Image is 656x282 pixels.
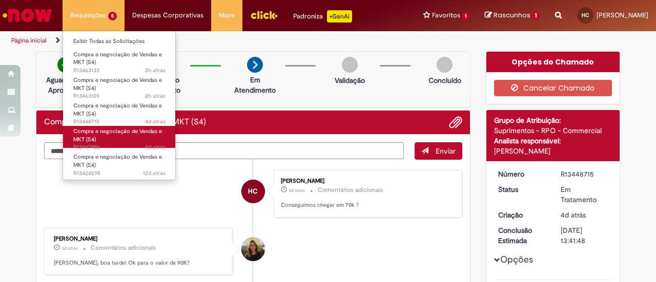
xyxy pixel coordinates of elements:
[490,225,553,246] dt: Conclusão Estimada
[73,127,162,143] span: Compra e negociação de Vendas e MKT (S4)
[561,184,608,205] div: Em Tratamento
[432,10,460,20] span: Favoritos
[561,210,608,220] div: 26/08/2025 14:36:49
[63,36,176,47] a: Exibir Todas as Solicitações
[437,57,453,73] img: img-circle-grey.png
[1,5,54,26] img: ServiceNow
[490,210,553,220] dt: Criação
[219,10,235,20] span: More
[485,11,540,20] a: Rascunhos
[73,76,162,92] span: Compra e negociação de Vendas e MKT (S4)
[582,12,589,18] span: HC
[145,67,166,74] time: 29/08/2025 15:43:19
[247,57,263,73] img: arrow-next.png
[462,12,470,20] span: 1
[428,75,461,85] p: Concluído
[241,180,265,203] div: Hugo Leonardo Pereira Cordeiro
[490,184,553,194] dt: Status
[61,245,78,251] time: 26/08/2025 18:09:58
[561,210,586,220] time: 26/08/2025 14:36:49
[63,126,176,148] a: Aberto R13447956 : Compra e negociação de Vendas e MKT (S4)
[73,118,166,126] span: R13448715
[73,51,162,67] span: Compra e negociação de Vendas e MKT (S4)
[449,116,462,129] button: Adicionar anexos
[132,10,203,20] span: Despesas Corporativas
[494,115,612,125] div: Grupo de Atribuição:
[490,169,553,179] dt: Número
[281,178,452,184] div: [PERSON_NAME]
[494,10,530,20] span: Rascunhos
[248,179,258,204] span: HC
[281,201,452,209] p: Conseguimos chegar em 70k ?
[436,146,456,156] span: Enviar
[91,244,156,252] small: Comentários adicionais
[327,10,352,23] p: +GenAi
[73,102,162,118] span: Compra e negociação de Vendas e MKT (S4)
[494,125,612,136] div: Suprimentos - RPO - Commercial
[145,118,166,125] span: 4d atrás
[532,11,540,20] span: 1
[230,75,280,95] p: Em Atendimento
[561,210,586,220] span: 4d atrás
[63,49,176,71] a: Aberto R13463133 : Compra e negociação de Vendas e MKT (S4)
[63,31,176,180] ul: Requisições
[73,153,162,169] span: Compra e negociação de Vendas e MKT (S4)
[54,259,224,267] p: [PERSON_NAME], boa tarde! Ok para o valor de 90K?
[342,57,358,73] img: img-circle-grey.png
[143,169,166,177] time: 18/08/2025 11:20:36
[11,36,47,45] a: Página inicial
[63,151,176,173] a: Aberto R13424295 : Compra e negociação de Vendas e MKT (S4)
[561,225,608,246] div: [DATE] 13:41:48
[145,92,166,100] span: 2h atrás
[61,245,78,251] span: 3d atrás
[63,100,176,122] a: Aberto R13448715 : Compra e negociação de Vendas e MKT (S4)
[241,237,265,261] div: Lara Moccio Breim Solera
[73,67,166,75] span: R13463133
[54,236,224,242] div: [PERSON_NAME]
[143,169,166,177] span: 12d atrás
[73,169,166,178] span: R13424295
[108,12,117,20] span: 5
[44,118,206,127] h2: Compra e negociação de Vendas e MKT (S4) Histórico de tíquete
[597,11,648,19] span: [PERSON_NAME]
[494,146,612,156] div: [PERSON_NAME]
[40,75,90,95] p: Aguardando Aprovação
[8,31,429,50] ul: Trilhas de página
[289,187,305,193] time: 27/08/2025 15:04:56
[145,143,166,151] span: 4d atrás
[250,7,278,23] img: click_logo_yellow_360x200.png
[63,75,176,97] a: Aberto R13463109 : Compra e negociação de Vendas e MKT (S4)
[145,67,166,74] span: 2h atrás
[73,143,166,151] span: R13447956
[318,186,383,194] small: Comentários adicionais
[486,52,620,72] div: Opções do Chamado
[561,169,608,179] div: R13448715
[70,10,106,20] span: Requisições
[494,80,612,96] button: Cancelar Chamado
[57,57,73,73] img: check-circle-green.png
[73,92,166,100] span: R13463109
[415,142,462,160] button: Enviar
[289,187,305,193] span: 3d atrás
[494,136,612,146] div: Analista responsável:
[293,10,352,23] div: Padroniza
[44,142,404,159] textarea: Digite sua mensagem aqui...
[335,75,365,85] p: Validação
